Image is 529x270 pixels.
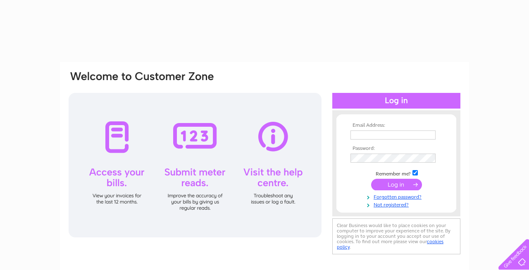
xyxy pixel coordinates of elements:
a: Forgotten password? [350,192,444,200]
a: Not registered? [350,200,444,208]
th: Email Address: [348,123,444,128]
input: Submit [371,179,422,190]
th: Password: [348,146,444,152]
td: Remember me? [348,169,444,177]
div: Clear Business would like to place cookies on your computer to improve your experience of the sit... [332,218,460,254]
a: cookies policy [337,239,443,250]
